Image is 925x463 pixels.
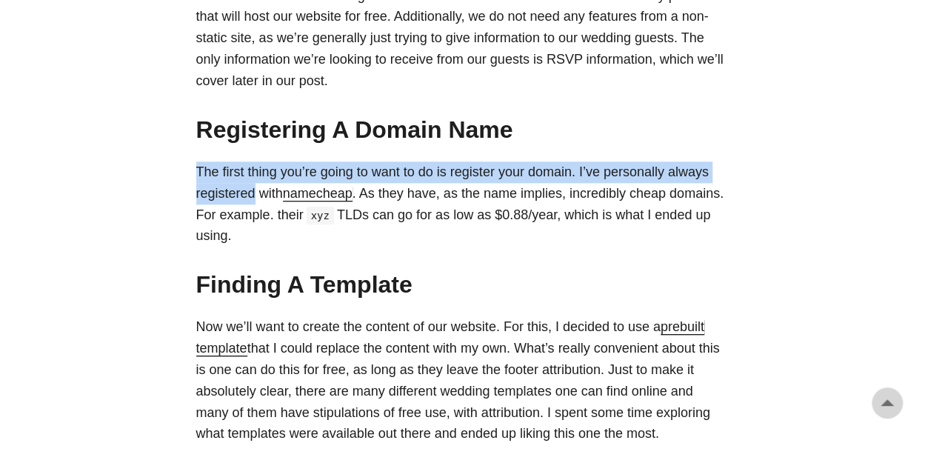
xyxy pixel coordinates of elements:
[196,161,729,247] p: The first thing you’re going to want to do is register your domain. I’ve personally always regist...
[307,207,334,224] code: xyz
[196,316,729,444] p: Now we’ll want to create the content of our website. For this, I decided to use a that I could re...
[872,387,903,419] a: go to top
[283,186,353,201] a: namecheap
[196,270,729,299] h2: Finding A Template
[196,116,729,144] h2: Registering A Domain Name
